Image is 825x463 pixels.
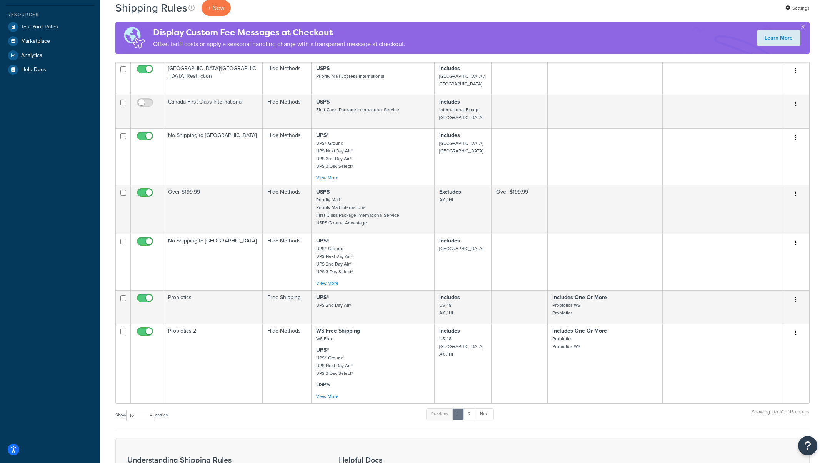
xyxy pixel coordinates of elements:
[757,30,800,46] a: Learn More
[316,106,399,113] small: First-Class Package International Service
[163,324,263,403] td: Probiotics 2
[6,34,94,48] a: Marketplace
[263,234,312,290] td: Hide Methods
[6,63,94,77] a: Help Docs
[439,335,483,358] small: US 48 [GEOGRAPHIC_DATA] AK / HI
[21,52,42,59] span: Analytics
[439,73,486,87] small: [GEOGRAPHIC_DATA]/[GEOGRAPHIC_DATA]
[552,335,580,350] small: Probiotics Probiotics WS
[153,26,405,39] h4: Display Custom Fee Messages at Checkout
[552,302,580,316] small: Probiotics WS Probiotics
[263,324,312,403] td: Hide Methods
[21,38,50,45] span: Marketplace
[316,131,329,139] strong: UPS®
[163,234,263,290] td: No Shipping to [GEOGRAPHIC_DATA]
[316,73,384,80] small: Priority Mail Express International
[163,61,263,95] td: [GEOGRAPHIC_DATA]/[GEOGRAPHIC_DATA] Restriction
[439,196,453,203] small: AK / HI
[126,410,155,421] select: Showentries
[463,408,476,420] a: 2
[163,185,263,234] td: Over $199.99
[153,39,405,50] p: Offset tariff costs or apply a seasonal handling charge with a transparent message at checkout.
[475,408,494,420] a: Next
[115,410,168,421] label: Show entries
[263,95,312,128] td: Hide Methods
[752,408,810,424] div: Showing 1 to 10 of 15 entries
[163,95,263,128] td: Canada First Class International
[316,237,329,245] strong: UPS®
[115,22,153,54] img: duties-banner-06bc72dcb5fe05cb3f9472aba00be2ae8eb53ab6f0d8bb03d382ba314ac3c341.png
[426,408,453,420] a: Previous
[316,293,329,301] strong: UPS®
[316,354,353,377] small: UPS® Ground UPS Next Day Air® UPS 3 Day Select®
[492,185,548,234] td: Over $199.99
[552,293,607,301] strong: Includes One Or More
[316,335,333,342] small: WS Free
[316,393,338,400] a: View More
[785,3,810,13] a: Settings
[263,185,312,234] td: Hide Methods
[439,237,460,245] strong: Includes
[439,106,483,121] small: International Except [GEOGRAPHIC_DATA]
[316,346,329,354] strong: UPS®
[263,61,312,95] td: Hide Methods
[21,67,46,73] span: Help Docs
[316,327,360,335] strong: WS Free Shipping
[316,245,353,275] small: UPS® Ground UPS Next Day Air® UPS 2nd Day Air® UPS 3 Day Select®
[163,290,263,324] td: Probiotics
[316,280,338,287] a: View More
[439,140,483,154] small: [GEOGRAPHIC_DATA] [GEOGRAPHIC_DATA]
[6,48,94,62] a: Analytics
[6,12,94,18] div: Resources
[316,381,330,389] strong: USPS
[263,290,312,324] td: Free Shipping
[316,302,352,309] small: UPS 2nd Day Air®
[6,20,94,34] a: Test Your Rates
[316,196,399,226] small: Priority Mail Priority Mail International First-Class Package International Service USPS Ground A...
[439,188,461,196] strong: Excludes
[439,131,460,139] strong: Includes
[316,98,330,106] strong: USPS
[798,436,817,455] button: Open Resource Center
[439,327,460,335] strong: Includes
[115,0,187,15] h1: Shipping Rules
[439,302,453,316] small: US 48 AK / HI
[316,140,353,170] small: UPS® Ground UPS Next Day Air® UPS 2nd Day Air® UPS 3 Day Select®
[452,408,464,420] a: 1
[316,64,330,72] strong: USPS
[439,64,460,72] strong: Includes
[439,98,460,106] strong: Includes
[439,245,483,252] small: [GEOGRAPHIC_DATA]
[21,24,58,30] span: Test Your Rates
[163,128,263,185] td: No Shipping to [GEOGRAPHIC_DATA]
[263,128,312,185] td: Hide Methods
[316,188,330,196] strong: USPS
[316,174,338,181] a: View More
[439,293,460,301] strong: Includes
[552,327,607,335] strong: Includes One Or More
